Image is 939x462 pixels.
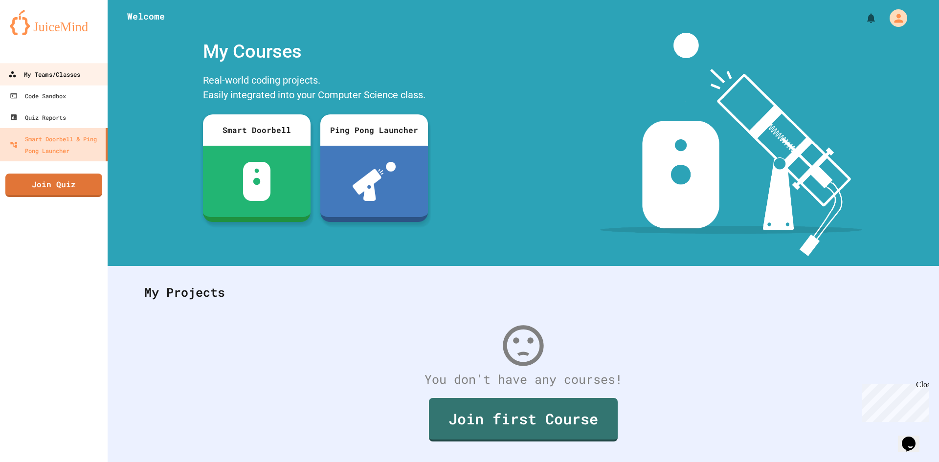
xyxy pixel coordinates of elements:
iframe: chat widget [858,380,929,422]
div: Quiz Reports [10,111,66,123]
div: My Courses [198,33,433,70]
img: ppl-with-ball.png [353,162,396,201]
a: Join first Course [429,398,618,441]
div: Ping Pong Launcher [320,114,428,146]
div: My Teams/Classes [8,68,80,81]
div: My Projects [134,273,912,311]
a: Join Quiz [5,174,102,197]
div: Smart Doorbell [203,114,311,146]
div: Chat with us now!Close [4,4,67,62]
div: You don't have any courses! [134,370,912,389]
img: banner-image-my-projects.png [600,33,862,256]
div: My Notifications [847,10,879,26]
div: Real-world coding projects. Easily integrated into your Computer Science class. [198,70,433,107]
iframe: chat widget [898,423,929,452]
div: Code Sandbox [10,90,66,102]
div: Smart Doorbell & Ping Pong Launcher [10,133,102,156]
div: My Account [879,7,910,29]
img: sdb-white.svg [243,162,271,201]
img: logo-orange.svg [10,10,98,35]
